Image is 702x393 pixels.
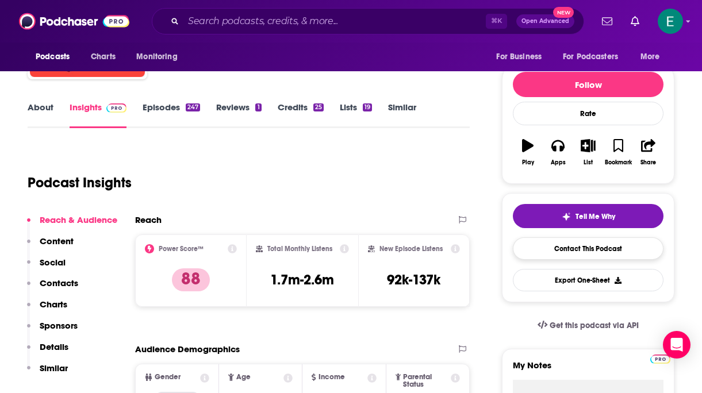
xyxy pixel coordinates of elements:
div: Share [640,159,656,166]
p: Sponsors [40,320,78,331]
span: For Business [496,49,542,65]
div: List [584,159,593,166]
span: Gender [155,373,181,381]
span: Income [319,373,345,381]
button: Contacts [27,278,78,299]
span: Tell Me Why [576,212,615,221]
a: Get this podcast via API [528,311,648,340]
div: Bookmark [605,159,632,166]
h1: Podcast Insights [28,174,132,191]
div: 25 [313,103,324,111]
button: Bookmark [603,132,633,173]
a: Show notifications dropdown [626,11,644,31]
button: Open AdvancedNew [516,14,574,28]
button: Apps [543,132,573,173]
button: tell me why sparkleTell Me Why [513,204,663,228]
a: About [28,102,53,128]
button: Social [27,257,66,278]
p: Contacts [40,278,78,288]
div: 247 [186,103,200,111]
button: Details [27,341,68,363]
button: Sponsors [27,320,78,341]
button: open menu [488,46,556,68]
a: InsightsPodchaser Pro [70,102,126,128]
div: Open Intercom Messenger [663,331,691,359]
a: Credits25 [278,102,324,128]
div: Apps [551,159,566,166]
a: Similar [388,102,416,128]
span: Podcasts [36,49,70,65]
label: My Notes [513,360,663,380]
a: Charts [83,46,122,68]
span: Logged in as ellien [658,9,683,34]
span: For Podcasters [563,49,618,65]
div: Rate [513,102,663,125]
button: List [573,132,603,173]
div: 1 [255,103,261,111]
p: Charts [40,299,67,310]
input: Search podcasts, credits, & more... [183,12,486,30]
p: Details [40,341,68,352]
div: 19 [363,103,372,111]
button: Export One-Sheet [513,269,663,291]
span: New [553,7,574,18]
button: Share [634,132,663,173]
span: Age [236,373,251,381]
button: Content [27,236,74,257]
a: Show notifications dropdown [597,11,617,31]
img: Podchaser Pro [650,355,670,364]
p: Content [40,236,74,246]
button: Show profile menu [658,9,683,34]
a: Lists19 [340,102,372,128]
button: open menu [128,46,192,68]
a: Reviews1 [216,102,261,128]
div: Play [522,159,534,166]
h2: Audience Demographics [135,344,240,355]
img: User Profile [658,9,683,34]
button: Play [513,132,543,173]
img: Podchaser - Follow, Share and Rate Podcasts [19,10,129,32]
span: Charts [91,49,116,65]
p: Similar [40,363,68,373]
a: Contact This Podcast [513,237,663,260]
h2: Power Score™ [159,245,204,253]
h2: New Episode Listens [379,245,443,253]
p: 88 [172,268,210,291]
p: Reach & Audience [40,214,117,225]
button: Similar [27,363,68,384]
span: Open Advanced [521,18,569,24]
span: ⌘ K [486,14,507,29]
h2: Reach [135,214,162,225]
span: More [640,49,660,65]
h2: Total Monthly Listens [267,245,332,253]
h3: 1.7m-2.6m [270,271,334,288]
img: Podchaser Pro [106,103,126,113]
div: Search podcasts, credits, & more... [152,8,584,34]
button: Charts [27,299,67,320]
button: Reach & Audience [27,214,117,236]
button: open menu [28,46,85,68]
button: open menu [632,46,674,68]
img: tell me why sparkle [562,212,571,221]
button: open menu [555,46,635,68]
a: Pro website [650,353,670,364]
span: Monitoring [136,49,177,65]
h3: 92k-137k [387,271,440,288]
a: Episodes247 [143,102,200,128]
button: Follow [513,72,663,97]
span: Get this podcast via API [550,321,639,330]
p: Social [40,257,66,268]
span: Parental Status [403,373,448,388]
